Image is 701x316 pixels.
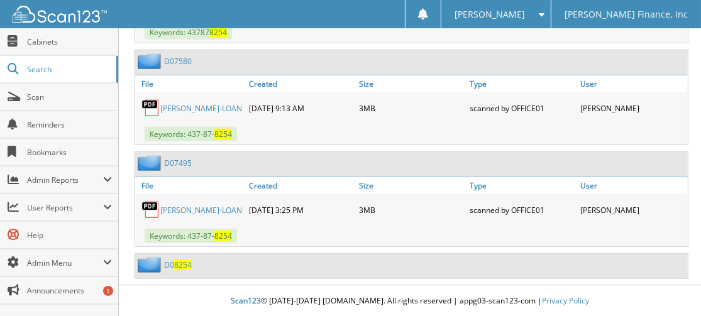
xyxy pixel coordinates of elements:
[356,75,467,92] a: Size
[577,177,688,194] a: User
[160,103,242,114] a: [PERSON_NAME]-LOAN
[174,259,192,270] span: 8254
[135,177,246,194] a: File
[145,229,237,243] span: Keywords: 437-87-
[27,258,103,268] span: Admin Menu
[214,129,232,139] span: 8254
[141,200,160,219] img: PDF.png
[638,256,701,316] iframe: Chat Widget
[103,286,113,296] div: 1
[246,75,356,92] a: Created
[356,197,467,222] div: 3MB
[27,64,110,75] span: Search
[565,11,688,18] span: [PERSON_NAME] Finance, Inc
[138,155,164,171] img: folder2.png
[27,202,103,213] span: User Reports
[356,177,467,194] a: Size
[27,230,112,241] span: Help
[164,56,192,67] a: D07580
[246,197,356,222] div: [DATE] 3:25 PM
[138,257,164,273] img: folder2.png
[160,205,242,215] a: [PERSON_NAME]-LOAN
[138,53,164,69] img: folder2.png
[577,197,688,222] div: [PERSON_NAME]
[145,25,232,40] span: Keywords: 43787
[209,27,227,38] span: 8254
[466,75,577,92] a: Type
[356,95,467,121] div: 3MB
[27,147,112,158] span: Bookmarks
[577,95,688,121] div: [PERSON_NAME]
[231,295,261,306] span: Scan123
[466,197,577,222] div: scanned by OFFICE01
[455,11,526,18] span: [PERSON_NAME]
[542,295,589,306] a: Privacy Policy
[577,75,688,92] a: User
[27,175,103,185] span: Admin Reports
[214,231,232,241] span: 8254
[13,6,107,23] img: scan123-logo-white.svg
[27,92,112,102] span: Scan
[141,99,160,117] img: PDF.png
[246,95,356,121] div: [DATE] 9:13 AM
[27,119,112,130] span: Reminders
[164,158,192,168] a: D07495
[466,177,577,194] a: Type
[135,75,246,92] a: File
[27,36,112,47] span: Cabinets
[164,259,192,270] a: D08254
[27,285,112,296] span: Announcements
[246,177,356,194] a: Created
[145,127,237,141] span: Keywords: 437-87-
[466,95,577,121] div: scanned by OFFICE01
